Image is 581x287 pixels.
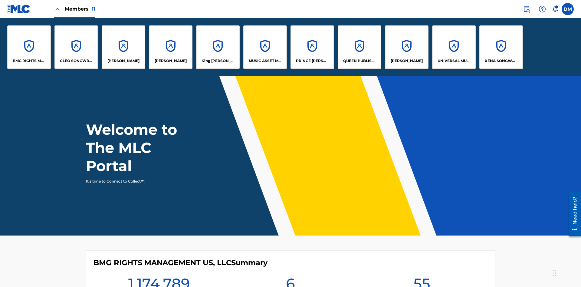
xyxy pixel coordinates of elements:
div: User Menu [562,3,574,15]
div: Help [536,3,548,15]
a: AccountsUNIVERSAL MUSIC PUB GROUP [432,25,476,69]
p: King McTesterson [202,58,235,64]
a: Accounts[PERSON_NAME] [102,25,145,69]
a: Public Search [520,3,533,15]
a: AccountsXENA SONGWRITER [479,25,523,69]
h4: BMG RIGHTS MANAGEMENT US, LLC [94,258,268,267]
img: MLC Logo [7,5,31,13]
iframe: Resource Center [564,190,581,239]
p: UNIVERSAL MUSIC PUB GROUP [438,58,471,64]
div: Drag [553,264,556,282]
span: 11 [92,6,95,12]
a: AccountsPRINCE [PERSON_NAME] [290,25,334,69]
img: Close [54,5,61,13]
p: RONALD MCTESTERSON [391,58,423,64]
a: AccountsKing [PERSON_NAME] [196,25,240,69]
a: AccountsBMG RIGHTS MANAGEMENT US, LLC [7,25,51,69]
a: AccountsCLEO SONGWRITER [54,25,98,69]
h1: Welcome to The MLC Portal [86,120,199,175]
p: MUSIC ASSET MANAGEMENT (MAM) [249,58,282,64]
p: EYAMA MCSINGER [155,58,187,64]
p: CLEO SONGWRITER [60,58,93,64]
p: QUEEN PUBLISHA [343,58,376,64]
p: BMG RIGHTS MANAGEMENT US, LLC [13,58,46,64]
span: Members [65,5,95,12]
p: PRINCE MCTESTERSON [296,58,329,64]
img: search [523,5,530,13]
iframe: Chat Widget [551,258,581,287]
img: help [539,5,546,13]
a: Accounts[PERSON_NAME] [149,25,192,69]
a: AccountsQUEEN PUBLISHA [338,25,381,69]
p: XENA SONGWRITER [485,58,518,64]
div: Notifications [552,6,558,12]
p: ELVIS COSTELLO [107,58,140,64]
p: It's time to Connect to Collect™! [86,179,191,184]
a: AccountsMUSIC ASSET MANAGEMENT (MAM) [243,25,287,69]
a: Accounts[PERSON_NAME] [385,25,428,69]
